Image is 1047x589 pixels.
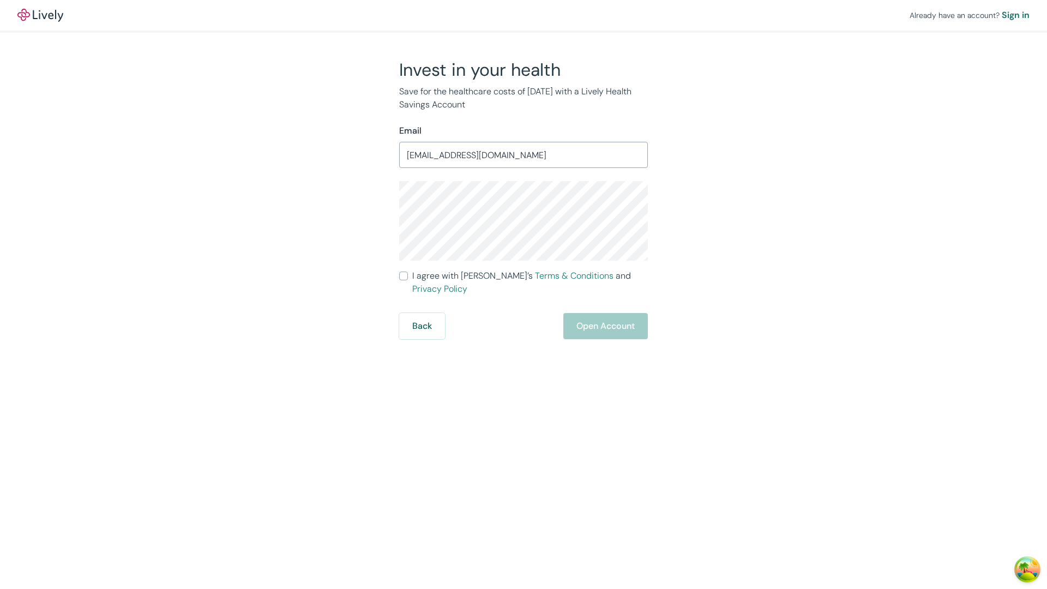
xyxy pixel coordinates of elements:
a: Terms & Conditions [535,270,613,281]
div: Already have an account? [910,9,1030,22]
button: Back [399,313,445,339]
p: Save for the healthcare costs of [DATE] with a Lively Health Savings Account [399,85,648,111]
img: Lively [17,9,63,22]
span: I agree with [PERSON_NAME]’s and [412,269,648,296]
a: LivelyLively [17,9,63,22]
label: Email [399,124,422,137]
button: Open Tanstack query devtools [1016,558,1038,580]
a: Privacy Policy [412,283,467,294]
h2: Invest in your health [399,59,648,81]
a: Sign in [1002,9,1030,22]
